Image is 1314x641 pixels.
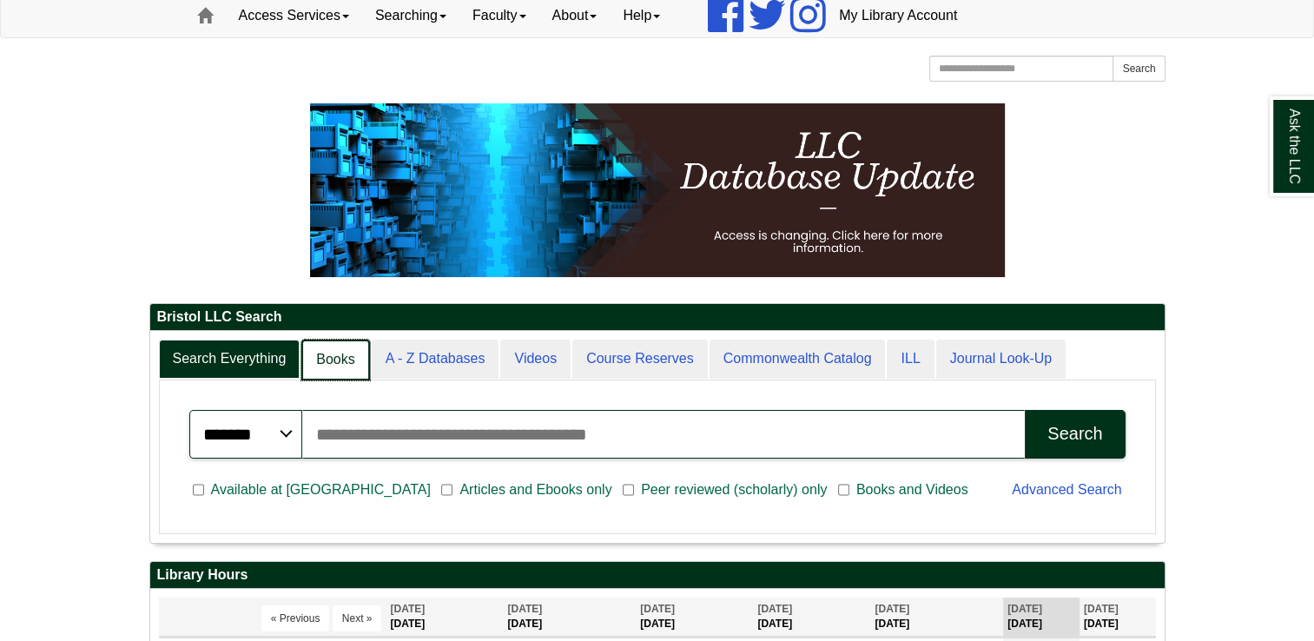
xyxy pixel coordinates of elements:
span: [DATE] [1084,603,1119,615]
span: [DATE] [1007,603,1042,615]
span: Books and Videos [849,479,975,500]
a: Advanced Search [1012,482,1121,497]
th: [DATE] [870,598,1003,637]
a: Commonwealth Catalog [710,340,886,379]
input: Peer reviewed (scholarly) only [623,482,634,498]
a: Books [301,340,369,380]
span: Articles and Ebooks only [452,479,618,500]
h2: Bristol LLC Search [150,304,1165,331]
button: « Previous [261,605,330,631]
a: A - Z Databases [372,340,499,379]
span: [DATE] [875,603,909,615]
a: Journal Look-Up [936,340,1066,379]
div: Search [1047,424,1102,444]
a: Videos [500,340,571,379]
th: [DATE] [1080,598,1156,637]
span: [DATE] [757,603,792,615]
th: [DATE] [504,598,637,637]
span: Peer reviewed (scholarly) only [634,479,834,500]
th: [DATE] [753,598,870,637]
h2: Library Hours [150,562,1165,589]
span: Available at [GEOGRAPHIC_DATA] [204,479,438,500]
th: [DATE] [1003,598,1080,637]
span: [DATE] [390,603,425,615]
button: Search [1025,410,1125,459]
span: [DATE] [640,603,675,615]
button: Next » [333,605,382,631]
th: [DATE] [636,598,753,637]
a: ILL [887,340,934,379]
input: Available at [GEOGRAPHIC_DATA] [193,482,204,498]
span: [DATE] [508,603,543,615]
input: Books and Videos [838,482,849,498]
button: Search [1113,56,1165,82]
a: Search Everything [159,340,300,379]
img: HTML tutorial [310,103,1005,277]
th: [DATE] [386,598,503,637]
input: Articles and Ebooks only [441,482,452,498]
a: Course Reserves [572,340,708,379]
